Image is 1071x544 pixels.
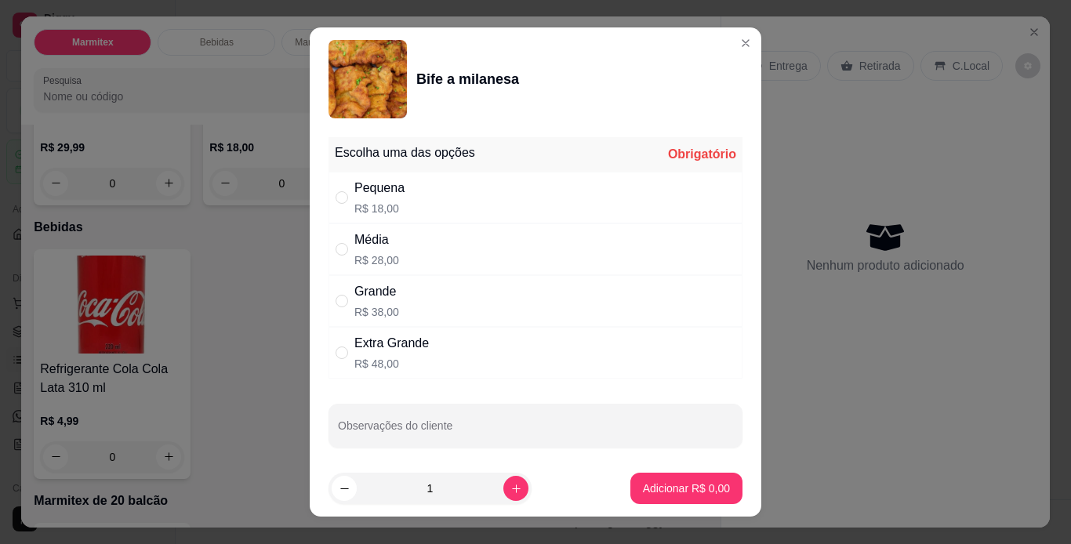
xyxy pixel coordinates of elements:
img: product-image [329,40,407,118]
button: Close [733,31,758,56]
div: Extra Grande [354,334,429,353]
button: increase-product-quantity [503,476,528,501]
input: Observações do cliente [338,424,733,440]
button: decrease-product-quantity [332,476,357,501]
div: Bife a milanesa [416,68,519,90]
p: R$ 38,00 [354,304,399,320]
div: Grande [354,282,399,301]
div: Obrigatório [668,145,736,164]
p: R$ 18,00 [354,201,405,216]
p: Adicionar R$ 0,00 [643,481,730,496]
button: Adicionar R$ 0,00 [630,473,742,504]
p: R$ 48,00 [354,356,429,372]
p: R$ 28,00 [354,252,399,268]
div: Pequena [354,179,405,198]
div: Média [354,230,399,249]
div: Escolha uma das opções [335,143,475,162]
